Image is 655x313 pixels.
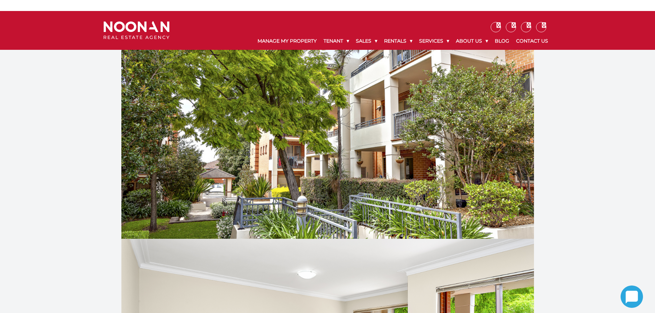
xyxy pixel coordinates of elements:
[352,32,381,50] a: Sales
[491,32,513,50] a: Blog
[513,32,552,50] a: Contact Us
[254,32,320,50] a: Manage My Property
[416,32,452,50] a: Services
[452,32,491,50] a: About Us
[320,32,352,50] a: Tenant
[103,21,170,40] img: Noonan Real Estate Agency
[381,32,416,50] a: Rentals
